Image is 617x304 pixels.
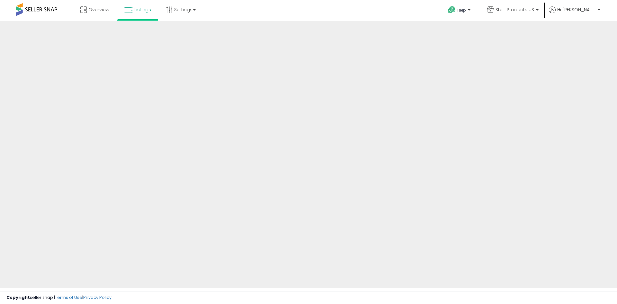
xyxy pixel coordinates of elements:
[496,6,534,13] span: Stelli Products US
[549,6,600,21] a: Hi [PERSON_NAME]
[448,6,456,14] i: Get Help
[457,7,466,13] span: Help
[134,6,151,13] span: Listings
[88,6,109,13] span: Overview
[557,6,596,13] span: Hi [PERSON_NAME]
[443,1,477,21] a: Help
